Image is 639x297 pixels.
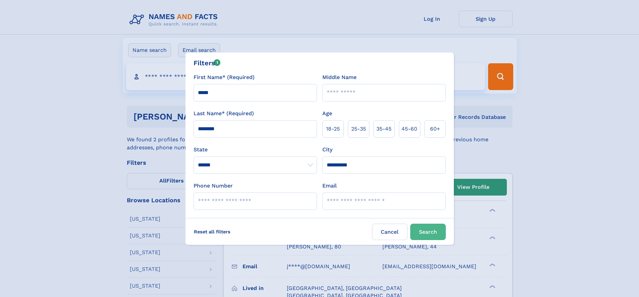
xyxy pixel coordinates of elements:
label: State [194,146,317,154]
span: 18‑25 [326,125,340,133]
label: Last Name* (Required) [194,109,254,118]
label: Age [322,109,332,118]
span: 35‑45 [376,125,391,133]
span: 25‑35 [351,125,366,133]
label: First Name* (Required) [194,73,255,81]
label: Cancel [372,224,408,240]
button: Search [410,224,446,240]
label: City [322,146,332,154]
span: 60+ [430,125,440,133]
label: Middle Name [322,73,357,81]
label: Email [322,182,337,190]
div: Filters [194,58,221,68]
span: 45‑60 [402,125,417,133]
label: Phone Number [194,182,233,190]
label: Reset all filters [190,224,235,240]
